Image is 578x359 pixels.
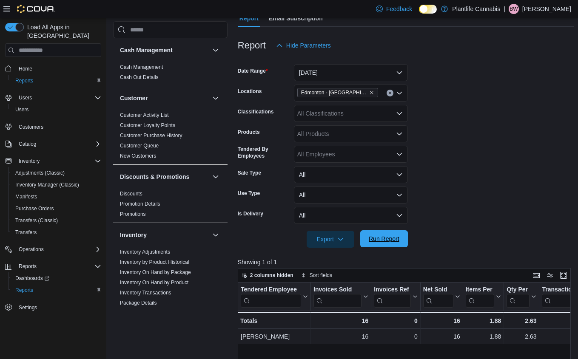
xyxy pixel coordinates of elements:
button: Users [15,93,35,103]
label: Products [238,129,260,136]
a: Inventory Manager (Classic) [12,180,83,190]
a: Inventory On Hand by Product [120,280,188,286]
button: Open list of options [396,110,403,117]
button: Discounts & Promotions [211,172,221,182]
span: Inventory [15,156,101,166]
div: Qty Per Transaction [507,286,530,294]
span: Promotion Details [120,201,160,207]
button: Manifests [9,191,105,203]
span: Reports [12,76,101,86]
button: Cash Management [211,45,221,55]
span: Home [19,65,32,72]
button: Settings [2,301,105,314]
button: Inventory [211,230,221,240]
button: Hide Parameters [273,37,334,54]
button: Users [2,92,105,104]
div: Cash Management [113,62,228,86]
div: Invoices Sold [313,286,362,294]
span: Transfers (Classic) [15,217,58,224]
button: Transfers [9,226,105,238]
button: Catalog [2,138,105,150]
span: 2 columns hidden [250,272,293,279]
span: Cash Out Details [120,74,159,81]
a: New Customers [120,153,156,159]
a: Dashboards [9,272,105,284]
a: Discounts [120,191,142,197]
a: Inventory by Product Historical [120,259,189,265]
div: Invoices Sold [313,286,362,308]
h3: Inventory [120,231,147,239]
div: Tendered Employee [241,286,301,294]
a: Feedback [373,0,416,17]
button: Clear input [387,90,393,96]
button: Cash Management [120,46,209,54]
button: Inventory [15,156,43,166]
button: Keyboard shortcuts [531,270,541,280]
span: Run Report [369,235,399,243]
span: Customer Loyalty Points [120,122,175,129]
div: Totals [240,316,308,326]
button: Adjustments (Classic) [9,167,105,179]
button: Transfers (Classic) [9,215,105,226]
button: Discounts & Promotions [120,172,209,181]
div: 16 [423,316,460,326]
span: Settings [15,302,101,313]
span: Purchase Orders [12,204,101,214]
span: Users [15,106,28,113]
a: Purchase Orders [12,204,57,214]
span: Purchase Orders [15,205,54,212]
button: 2 columns hidden [238,270,297,280]
button: Sort fields [298,270,336,280]
button: Catalog [15,139,40,149]
span: Feedback [386,5,412,13]
label: Locations [238,88,262,95]
button: All [294,187,408,204]
span: Edmonton - Windermere Crossing [297,88,378,97]
div: Blair Willaims [509,4,519,14]
a: Promotions [120,211,146,217]
p: Showing 1 of 1 [238,258,574,266]
span: BW [510,4,518,14]
div: Tendered Employee [241,286,301,308]
span: Catalog [15,139,101,149]
span: Catalog [19,141,36,147]
p: | [504,4,505,14]
span: Manifests [15,193,37,200]
button: Inventory [120,231,209,239]
span: Users [12,105,101,115]
button: Enter fullscreen [558,270,569,280]
button: Customers [2,121,105,133]
span: Hide Parameters [286,41,331,50]
button: Inventory Manager (Classic) [9,179,105,191]
button: Customer [120,94,209,102]
button: Open list of options [396,90,403,96]
a: Transfers [12,227,40,237]
div: Items Per Transaction [465,286,494,294]
input: Dark Mode [419,5,437,14]
button: Operations [15,244,47,254]
button: Display options [545,270,555,280]
div: Invoices Ref [374,286,410,308]
span: Customers [15,122,101,132]
button: Home [2,62,105,74]
span: Inventory by Product Historical [120,259,189,266]
a: Inventory Adjustments [120,249,170,255]
a: Inventory On Hand by Package [120,269,191,275]
span: Inventory [19,158,40,164]
span: Adjustments (Classic) [15,170,65,176]
button: Invoices Sold [313,286,368,308]
p: Plantlife Cannabis [452,4,500,14]
span: Inventory Manager (Classic) [15,181,79,188]
div: Customer [113,110,228,164]
span: Customer Queue [120,142,159,149]
a: Transfers (Classic) [12,215,61,226]
span: Manifests [12,192,101,202]
a: Adjustments (Classic) [12,168,68,178]
span: Inventory Manager (Classic) [12,180,101,190]
div: Items Per Transaction [465,286,494,308]
a: Inventory Transactions [120,290,171,296]
span: Settings [19,304,37,311]
div: Net Sold [423,286,453,308]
